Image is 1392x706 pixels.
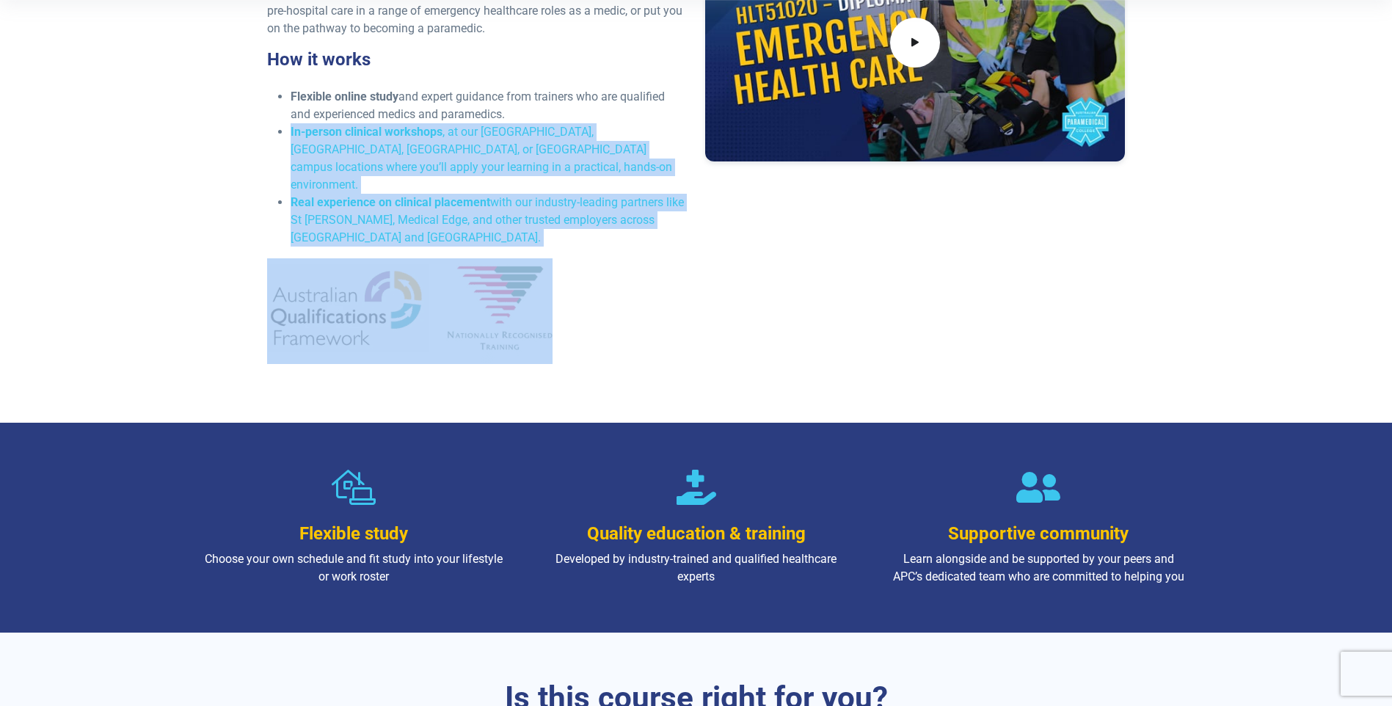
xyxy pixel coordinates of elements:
[291,90,398,103] strong: Flexible online study
[545,523,847,545] h3: Quality education & training
[291,88,688,123] li: and expert guidance from trainers who are qualified and experienced medics and paramedics.
[291,195,490,209] strong: Real experience on clinical placement
[267,49,688,70] h3: How it works
[291,194,688,247] li: with our industry-leading partners like St [PERSON_NAME], Medical Edge, and other trusted employe...
[545,550,847,586] p: Developed by industry-trained and qualified healthcare experts
[888,523,1189,545] h3: Supportive community
[291,123,688,194] li: , at our [GEOGRAPHIC_DATA], [GEOGRAPHIC_DATA], [GEOGRAPHIC_DATA], or [GEOGRAPHIC_DATA] campus loc...
[291,125,442,139] strong: In-person clinical workshops
[203,550,505,586] p: Choose your own schedule and fit study into your lifestyle or work roster
[203,523,505,545] h3: Flexible study
[888,550,1189,586] p: Learn alongside and be supported by your peers and APC’s dedicated team who are committed to help...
